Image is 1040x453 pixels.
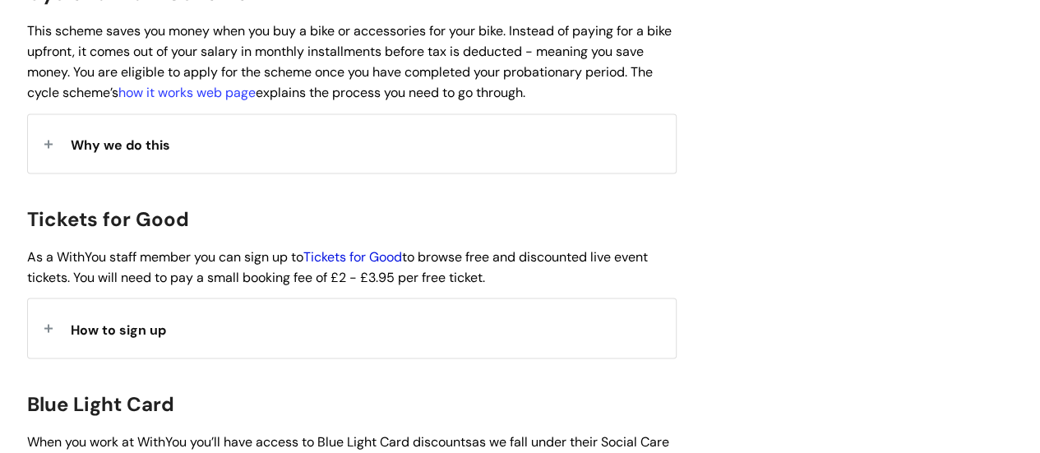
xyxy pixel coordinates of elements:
span: As a WithYou staff member you can sign up to to browse free and discounted live event tickets. Yo... [27,247,648,285]
a: Tickets for Good [303,247,402,265]
span: Blue Light Card [27,391,174,416]
span: How to sign up [71,321,166,338]
span: This scheme saves you money when you buy a bike or accessories for your bike. Instead of paying f... [27,22,672,100]
a: how it works web page [118,84,256,101]
span: Why we do this [71,136,170,154]
span: Tickets for Good [27,206,189,231]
